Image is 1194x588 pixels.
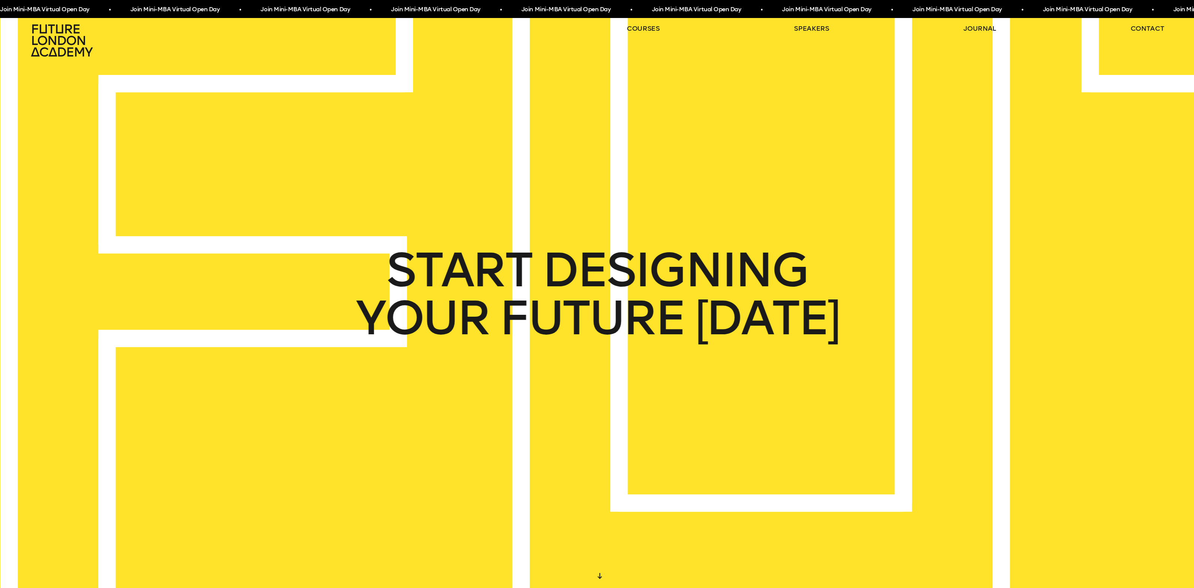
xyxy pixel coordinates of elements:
span: • [238,3,240,16]
span: • [369,3,371,16]
span: FUTURE [499,294,685,342]
span: • [1151,3,1153,16]
a: speakers [794,24,829,33]
span: • [108,3,110,16]
span: • [629,3,631,16]
span: YOUR [355,294,488,342]
span: • [499,3,501,16]
span: [DATE] [695,294,839,342]
span: • [760,3,762,16]
a: journal [963,24,996,33]
span: • [890,3,892,16]
a: courses [627,24,660,33]
span: DESIGNING [542,246,807,294]
span: START [386,246,531,294]
a: contact [1131,24,1164,33]
span: • [1020,3,1022,16]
